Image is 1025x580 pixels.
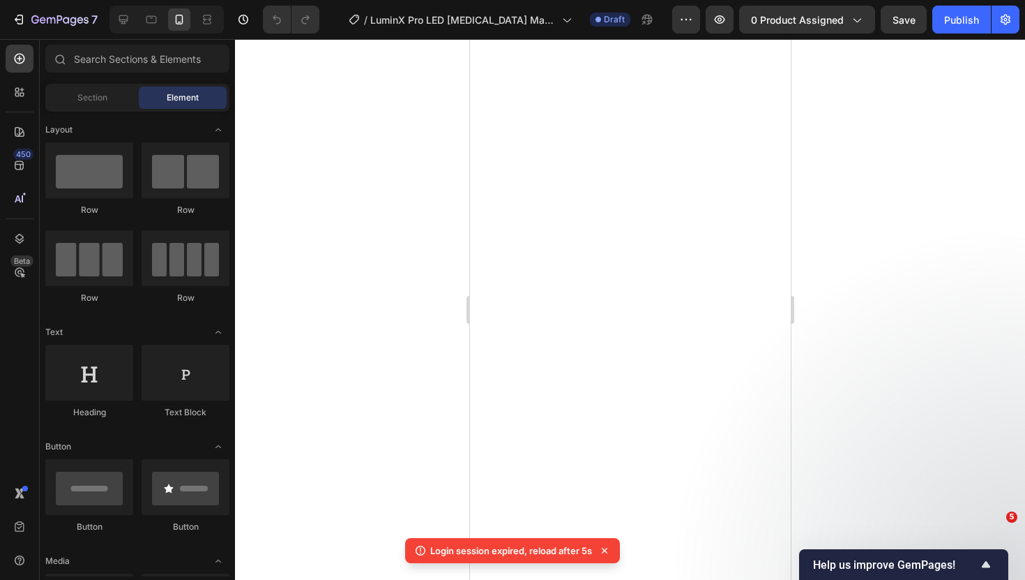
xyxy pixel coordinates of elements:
span: LuminX Pro LED [MEDICAL_DATA] Mask | Revised Product Page - Phase 2 [370,13,556,27]
div: Row [142,292,229,304]
button: 0 product assigned [739,6,875,34]
div: Button [45,521,133,533]
input: Search Sections & Elements [45,45,229,73]
button: Publish [932,6,991,34]
span: 0 product assigned [751,13,844,27]
button: Show survey - Help us improve GemPages! [813,556,994,573]
iframe: Design area [470,39,791,580]
span: Save [893,14,916,26]
div: Row [45,292,133,304]
div: Row [45,204,133,216]
div: Button [142,521,229,533]
span: Button [45,440,71,453]
button: Save [881,6,927,34]
span: Media [45,555,70,567]
button: 7 [6,6,104,34]
span: / [364,13,367,27]
div: Heading [45,406,133,419]
p: Login session expired, reload after 5s [430,544,592,558]
div: 450 [13,149,33,160]
span: Toggle open [207,321,229,343]
span: Toggle open [207,119,229,141]
div: Beta [10,255,33,267]
span: Section [77,91,107,104]
div: Text Block [142,406,229,419]
span: Element [167,91,199,104]
div: Publish [944,13,979,27]
span: Toggle open [207,550,229,572]
span: Help us improve GemPages! [813,558,978,572]
span: 5 [1006,512,1017,523]
div: Undo/Redo [263,6,319,34]
span: Text [45,326,63,339]
div: Row [142,204,229,216]
p: 7 [91,11,98,28]
span: Layout [45,124,73,136]
span: Toggle open [207,436,229,458]
span: Draft [604,13,625,26]
iframe: Intercom live chat [978,533,1011,566]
